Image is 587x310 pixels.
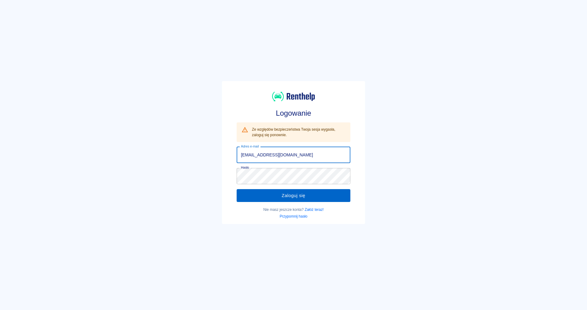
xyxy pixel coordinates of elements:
[305,207,323,212] a: Załóż teraz!
[237,109,350,118] h3: Logowanie
[252,124,345,140] div: Ze względów bezpieczeństwa Twoja sesja wygasła, zaloguj się ponownie.
[241,144,259,149] label: Adres e-mail
[237,207,350,212] p: Nie masz jeszcze konta?
[241,165,249,170] label: Hasło
[272,91,315,102] img: Renthelp logo
[237,189,350,202] button: Zaloguj się
[280,214,308,218] a: Przypomnij hasło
